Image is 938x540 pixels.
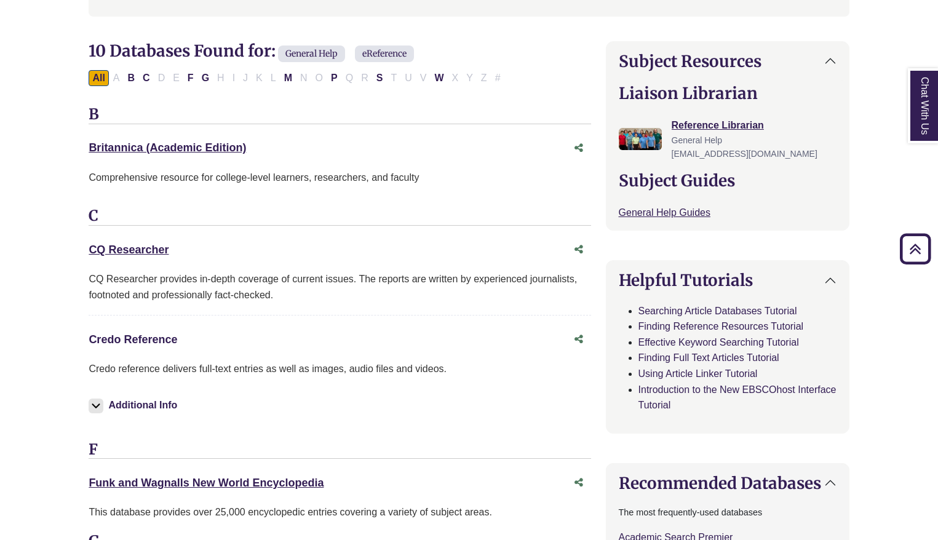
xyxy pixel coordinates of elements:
button: Filter Results F [184,70,197,86]
a: Finding Full Text Articles Tutorial [638,352,779,363]
button: Filter Results C [139,70,154,86]
a: Introduction to the New EBSCOhost Interface Tutorial [638,384,837,411]
p: Comprehensive resource for college-level learners, researchers, and faculty [89,170,590,186]
button: Filter Results G [198,70,213,86]
button: Filter Results B [124,70,139,86]
h3: C [89,207,590,226]
button: Share this database [566,238,591,261]
a: Funk and Wagnalls New World Encyclopedia [89,477,324,489]
button: Subject Resources [606,42,849,81]
span: [EMAIL_ADDRESS][DOMAIN_NAME] [672,149,817,159]
a: Britannica (Academic Edition) [89,141,246,154]
h2: Subject Guides [619,171,837,190]
div: CQ Researcher provides in-depth coverage of current issues. The reports are written by experience... [89,271,590,303]
button: All [89,70,108,86]
p: Credo reference delivers full-text entries as well as images, audio files and videos. [89,361,590,377]
a: Searching Article Databases Tutorial [638,306,797,316]
button: Helpful Tutorials [606,261,849,300]
h3: B [89,106,590,124]
a: Effective Keyword Searching Tutorial [638,337,799,347]
span: eReference [355,46,414,62]
h2: Liaison Librarian [619,84,837,103]
button: Share this database [566,137,591,160]
button: Filter Results S [373,70,387,86]
h3: F [89,441,590,459]
p: The most frequently-used databases [619,506,837,520]
div: Alpha-list to filter by first letter of database name [89,72,505,82]
button: Additional Info [89,397,181,414]
button: Share this database [566,471,591,494]
a: CQ Researcher [89,244,169,256]
span: 10 Databases Found for: [89,41,276,61]
a: Reference Librarian [672,120,764,130]
img: Reference Librarian [619,128,662,150]
a: Finding Reference Resources Tutorial [638,321,804,332]
div: This database provides over 25,000 encyclopedic entries covering a variety of subject areas. [89,504,590,520]
a: Using Article Linker Tutorial [638,368,758,379]
button: Filter Results M [280,70,296,86]
a: Credo Reference [89,333,177,346]
a: Back to Top [896,240,935,257]
span: General Help [672,135,723,145]
button: Recommended Databases [606,464,849,502]
button: Share this database [566,328,591,351]
button: Filter Results W [431,70,447,86]
button: Filter Results P [327,70,341,86]
a: General Help Guides [619,207,710,218]
span: General Help [278,46,345,62]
